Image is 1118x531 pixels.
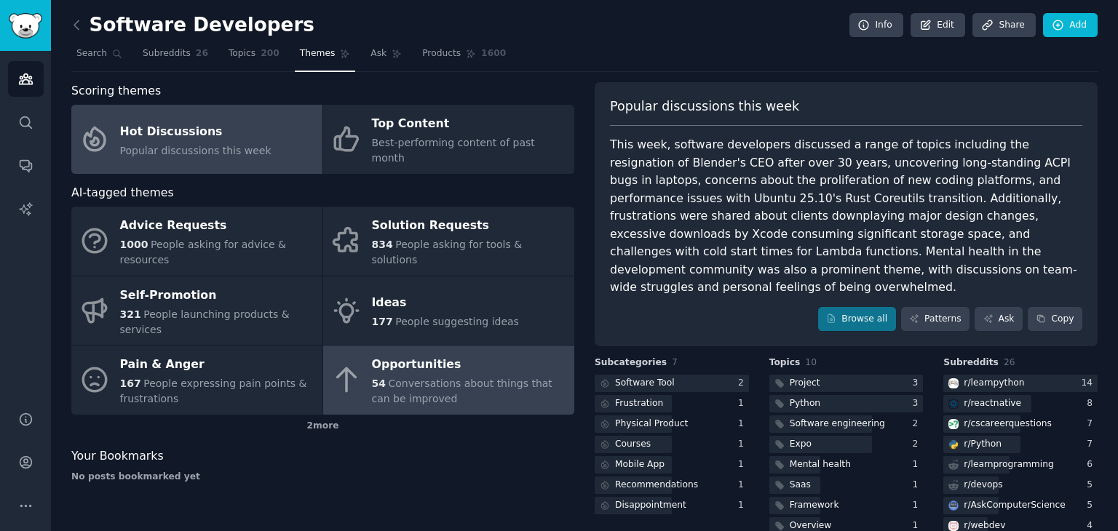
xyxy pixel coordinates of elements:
a: Mental health1 [769,456,924,474]
div: r/ Python [964,438,1002,451]
div: Disappointment [615,499,686,512]
div: 1 [738,458,749,471]
span: Conversations about things that can be improved [372,378,552,404]
img: Python [948,439,959,450]
a: Recommendations1 [595,476,749,495]
div: r/ AskComputerScience [964,499,1065,512]
a: Software engineering2 [769,415,924,434]
div: r/ cscareerquestions [964,418,1052,431]
div: 3 [913,377,924,390]
a: Subreddits26 [138,42,213,72]
div: Frustration [615,397,663,410]
span: Popular discussions this week [610,97,799,116]
div: r/ learnpython [964,377,1024,390]
div: 1 [738,418,749,431]
div: 8 [1087,397,1098,410]
span: 177 [372,316,393,327]
div: 5 [1087,499,1098,512]
span: 1600 [481,47,506,60]
span: People launching products & services [120,308,290,335]
span: Your Bookmarks [71,447,164,466]
img: cscareerquestions [948,419,959,429]
div: 14 [1081,377,1098,390]
div: This week, software developers discussed a range of topics including the resignation of Blender's... [610,136,1082,297]
div: 3 [913,397,924,410]
a: Ideas177People suggesting ideas [323,276,574,346]
a: Ask [365,42,407,72]
div: 2 more [71,415,574,438]
a: Products1600 [417,42,511,72]
a: Python3 [769,395,924,413]
span: Products [422,47,461,60]
div: 1 [913,499,924,512]
span: Best-performing content of past month [372,137,535,164]
div: Pain & Anger [120,354,315,377]
div: Advice Requests [120,215,315,238]
a: Courses1 [595,436,749,454]
a: r/learnprogramming6 [943,456,1098,474]
a: Top ContentBest-performing content of past month [323,105,574,174]
a: Opportunities54Conversations about things that can be improved [323,346,574,415]
span: 200 [261,47,279,60]
a: Physical Product1 [595,415,749,434]
a: reactnativer/reactnative8 [943,395,1098,413]
a: Add [1043,13,1098,38]
img: learnpython [948,378,959,388]
div: 5 [1087,479,1098,492]
div: 7 [1087,438,1098,451]
a: Framework1 [769,497,924,515]
a: Disappointment1 [595,497,749,515]
div: Software engineering [790,418,885,431]
span: Subreddits [943,356,999,370]
div: Opportunities [372,354,567,377]
h2: Software Developers [71,14,314,37]
span: 10 [805,357,817,367]
a: Expo2 [769,436,924,454]
div: Ideas [372,292,519,315]
div: r/ learnprogramming [964,458,1053,471]
div: Self-Promotion [120,284,315,307]
a: AskComputerSciencer/AskComputerScience5 [943,497,1098,515]
div: r/ devops [964,479,1002,492]
a: Pain & Anger167People expressing pain points & frustrations [71,346,322,415]
span: AI-tagged themes [71,184,174,202]
span: 834 [372,239,393,250]
div: Top Content [372,113,567,136]
div: 6 [1087,458,1098,471]
span: Themes [300,47,336,60]
div: Courses [615,438,651,451]
a: Saas1 [769,476,924,495]
a: Ask [975,307,1023,332]
span: 54 [372,378,386,389]
span: 167 [120,378,141,389]
div: 1 [738,438,749,451]
a: Mobile App1 [595,456,749,474]
a: Edit [911,13,965,38]
span: People asking for tools & solutions [372,239,523,265]
a: Advice Requests1000People asking for advice & resources [71,207,322,276]
div: 2 [913,438,924,451]
div: No posts bookmarked yet [71,471,574,484]
span: Ask [370,47,386,60]
img: webdev [948,521,959,531]
div: 1 [738,479,749,492]
div: r/ reactnative [964,397,1021,410]
img: AskComputerScience [948,500,959,511]
div: 1 [738,499,749,512]
a: Solution Requests834People asking for tools & solutions [323,207,574,276]
span: 321 [120,308,141,320]
img: GummySearch logo [9,13,42,39]
a: Project3 [769,375,924,393]
span: Popular discussions this week [120,145,271,156]
a: learnpythonr/learnpython14 [943,375,1098,393]
span: Scoring themes [71,82,161,100]
div: Python [790,397,820,410]
a: Hot DiscussionsPopular discussions this week [71,105,322,174]
a: Topics200 [223,42,285,72]
span: Subreddits [143,47,191,60]
div: Physical Product [615,418,688,431]
div: Project [790,377,820,390]
span: Subcategories [595,356,667,370]
span: 26 [196,47,208,60]
a: r/devops5 [943,476,1098,495]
